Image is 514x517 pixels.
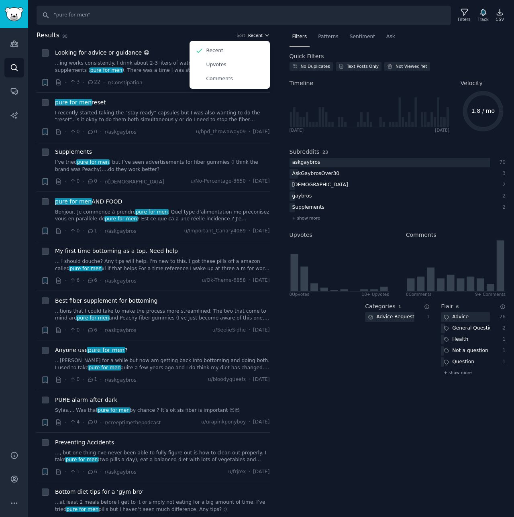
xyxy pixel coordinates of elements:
span: Sentiment [350,33,375,41]
div: 1 [423,313,430,321]
div: 9+ Comments [475,291,506,297]
button: Recent [248,33,270,38]
span: · [249,419,250,426]
span: 1 [87,228,97,235]
span: 0 [69,228,80,235]
div: No Duplicates [301,63,330,69]
span: · [65,128,67,136]
span: pure for men [104,216,138,222]
span: [DATE] [253,277,269,284]
div: Text Posts Only [347,63,379,69]
span: u/frjrex [228,468,246,476]
div: Advice Requests [365,312,414,322]
span: 0 [69,327,80,334]
span: Timeline [290,79,314,88]
span: u/Important_Canary4089 [184,228,246,235]
span: · [100,177,102,186]
input: Search Keyword [37,6,451,25]
a: Preventing Accidents [55,438,114,447]
div: Filters [458,16,470,22]
span: 22 [87,79,100,86]
a: Anyone usepure for men? [55,346,128,354]
div: Question [441,357,477,367]
div: 0 Comment s [406,291,432,297]
div: Health [441,335,471,345]
span: · [100,468,102,476]
span: 3 [69,79,80,86]
span: pure for men [54,99,92,106]
a: pure for menAND FOOD [55,197,122,206]
span: pure for men [54,198,92,205]
span: pure for men [90,67,123,73]
span: 6 [87,277,97,284]
span: r/askgaybros [104,328,136,333]
span: [DATE] [253,468,269,476]
span: 4 [69,419,80,426]
a: Supplements [55,148,92,156]
h2: Categories [365,302,395,311]
div: [DATE] [435,127,449,133]
text: 1.8 / mo [471,108,495,114]
span: pure for men [97,407,131,413]
div: [DATE] [290,127,304,133]
span: 23 [322,150,328,155]
a: ...at least 2 meals before I get to it or simply not eating for a big amount of time. I’ve triedp... [55,499,270,513]
span: 1 [69,468,80,476]
span: pure for men [69,266,102,271]
h2: Comments [406,231,436,239]
a: I’ve triedpure for men, but I’ve seen advertisements for fiber gummies (I think the brand was Pea... [55,159,270,173]
div: Supplements [290,203,327,213]
a: CSV [492,7,508,24]
div: General Question [441,324,490,334]
button: Track [475,7,491,24]
span: 0 [69,128,80,136]
span: pure for men [76,159,110,165]
span: · [82,326,84,334]
div: 1 [498,336,506,343]
span: pure for men [65,457,98,462]
span: 0 [69,376,80,383]
span: · [65,326,67,334]
span: · [82,468,84,476]
span: · [100,326,102,334]
span: pure for men [135,209,168,215]
span: u/urapinkponyboy [201,419,246,426]
div: 1 [498,358,506,366]
div: 2 [499,193,506,200]
span: · [249,327,250,334]
span: Filters [292,33,307,41]
span: 6 [87,327,97,334]
span: Recent [248,33,263,38]
span: · [249,228,250,235]
span: My first time bottoming as a top. Need help [55,247,178,255]
span: PURE alarm after dark [55,396,117,404]
span: · [65,227,67,235]
span: · [249,468,250,476]
span: · [65,418,67,427]
span: r/askgaybros [104,377,136,383]
span: Best fiber supplement for bottoming [55,297,157,305]
span: u/SeelieSidhe [212,327,246,334]
div: 18+ Upvotes [361,291,389,297]
div: 2 [499,181,506,189]
span: · [100,227,102,235]
a: Looking for advice or guidance 😀 [55,49,149,57]
span: [DATE] [253,419,269,426]
p: Upvotes [206,61,226,69]
span: · [82,128,84,136]
span: [DATE] [253,376,269,383]
span: · [82,78,84,87]
div: Track [477,16,488,22]
span: Ask [386,33,395,41]
span: r/Constipation [108,80,142,85]
div: askgaybros [290,158,323,168]
div: Sort [237,33,245,38]
span: · [82,418,84,427]
p: Comments [206,75,233,83]
span: · [249,178,250,185]
span: pure for men [87,347,125,353]
div: 70 [499,159,506,166]
span: · [100,376,102,384]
